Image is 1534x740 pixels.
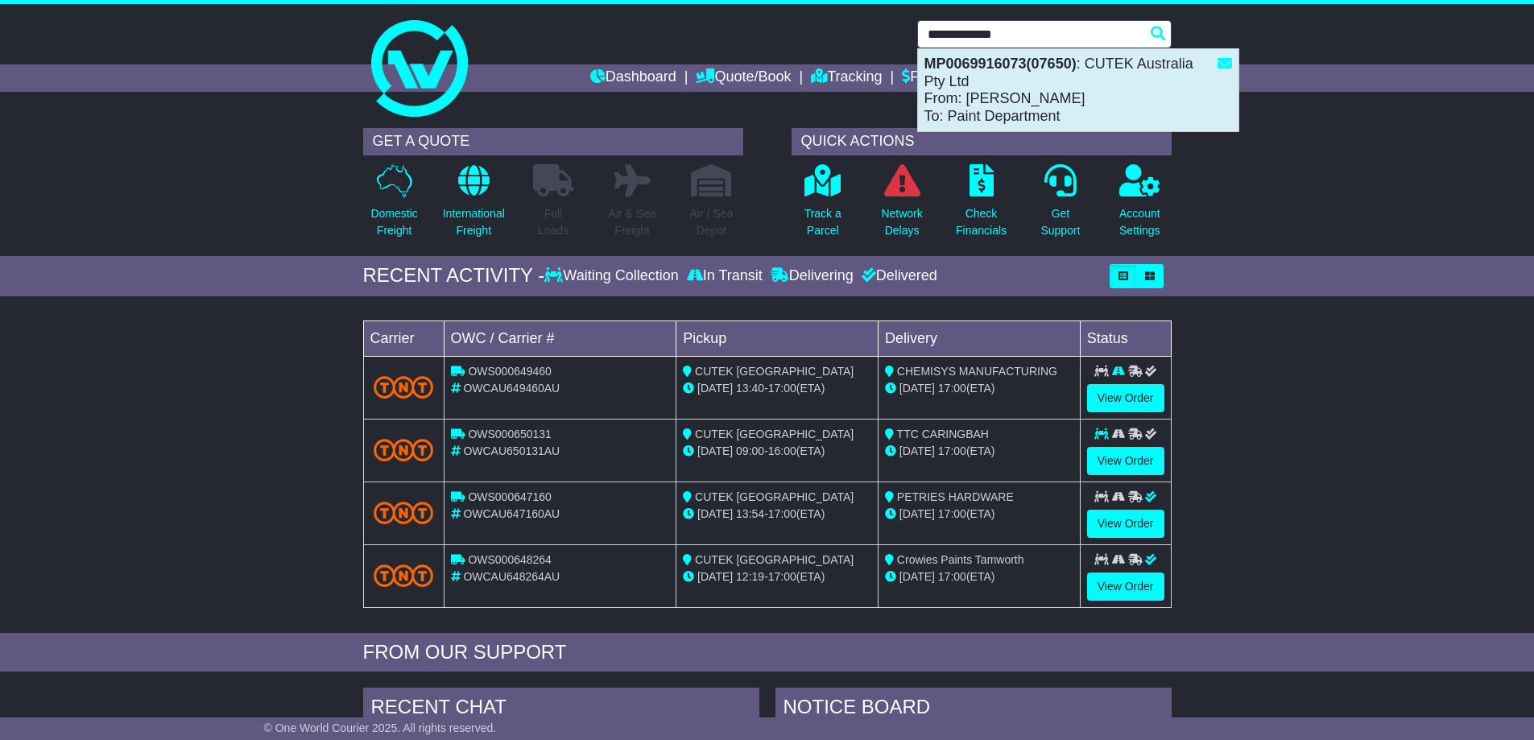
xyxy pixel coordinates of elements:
div: (ETA) [885,568,1073,585]
img: TNT_Domestic.png [374,502,434,523]
span: 17:00 [938,444,966,457]
span: PETRIES HARDWARE [897,490,1014,503]
p: Network Delays [881,205,922,239]
p: Track a Parcel [804,205,841,239]
span: [DATE] [697,507,733,520]
td: Pickup [676,320,879,356]
span: OWCAU647160AU [463,507,560,520]
a: View Order [1087,573,1164,601]
div: - (ETA) [683,568,871,585]
span: OWCAU649460AU [463,382,560,395]
a: AccountSettings [1118,163,1161,248]
span: 17:00 [938,382,966,395]
span: 09:00 [736,444,764,457]
span: [DATE] [899,382,935,395]
span: OWCAU648264AU [463,570,560,583]
div: - (ETA) [683,380,871,397]
a: Dashboard [590,64,676,92]
span: © One World Courier 2025. All rights reserved. [264,721,497,734]
span: 13:40 [736,382,764,395]
td: Delivery [878,320,1080,356]
span: CUTEK [GEOGRAPHIC_DATA] [695,553,854,566]
div: In Transit [683,267,767,285]
span: OWS000650131 [468,428,552,440]
span: OWCAU650131AU [463,444,560,457]
div: (ETA) [885,443,1073,460]
img: TNT_Domestic.png [374,439,434,461]
a: NetworkDelays [880,163,923,248]
span: [DATE] [697,382,733,395]
a: CheckFinancials [955,163,1007,248]
div: Delivered [858,267,937,285]
a: DomesticFreight [370,163,418,248]
a: Financials [902,64,975,92]
p: Air & Sea Freight [609,205,656,239]
span: TTC CARINGBAH [897,428,989,440]
span: [DATE] [899,570,935,583]
strong: MP0069916073(07650) [924,56,1077,72]
div: (ETA) [885,380,1073,397]
div: - (ETA) [683,506,871,523]
a: InternationalFreight [442,163,506,248]
img: TNT_Domestic.png [374,564,434,586]
span: OWS000648264 [468,553,552,566]
span: [DATE] [697,444,733,457]
div: GET A QUOTE [363,128,743,155]
span: 17:00 [768,507,796,520]
td: OWC / Carrier # [444,320,676,356]
div: (ETA) [885,506,1073,523]
span: 17:00 [938,507,966,520]
p: Get Support [1040,205,1080,239]
div: RECENT CHAT [363,688,759,731]
span: CUTEK [GEOGRAPHIC_DATA] [695,365,854,378]
span: OWS000647160 [468,490,552,503]
a: GetSupport [1040,163,1081,248]
span: [DATE] [697,570,733,583]
span: 17:00 [938,570,966,583]
a: Tracking [811,64,882,92]
span: 12:19 [736,570,764,583]
span: 13:54 [736,507,764,520]
p: Domestic Freight [370,205,417,239]
a: View Order [1087,384,1164,412]
div: RECENT ACTIVITY - [363,264,545,287]
div: FROM OUR SUPPORT [363,641,1172,664]
p: Air / Sea Depot [690,205,734,239]
td: Carrier [363,320,444,356]
p: Full Loads [533,205,573,239]
a: Track aParcel [804,163,842,248]
div: Delivering [767,267,858,285]
p: International Freight [443,205,505,239]
div: Waiting Collection [544,267,682,285]
span: 16:00 [768,444,796,457]
p: Account Settings [1119,205,1160,239]
p: Check Financials [956,205,1007,239]
a: Quote/Book [696,64,791,92]
img: TNT_Domestic.png [374,376,434,398]
span: 17:00 [768,382,796,395]
div: NOTICE BOARD [775,688,1172,731]
span: OWS000649460 [468,365,552,378]
span: 17:00 [768,570,796,583]
div: - (ETA) [683,443,871,460]
span: Crowies Paints Tamworth [897,553,1024,566]
span: CUTEK [GEOGRAPHIC_DATA] [695,428,854,440]
span: CHEMISYS MANUFACTURING [897,365,1057,378]
div: QUICK ACTIONS [792,128,1172,155]
td: Status [1080,320,1171,356]
span: CUTEK [GEOGRAPHIC_DATA] [695,490,854,503]
span: [DATE] [899,444,935,457]
span: [DATE] [899,507,935,520]
a: View Order [1087,447,1164,475]
div: : CUTEK Australia Pty Ltd From: [PERSON_NAME] To: Paint Department [918,49,1238,131]
a: View Order [1087,510,1164,538]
